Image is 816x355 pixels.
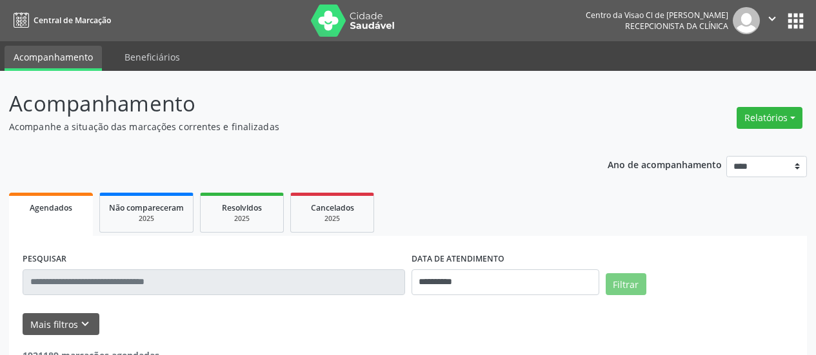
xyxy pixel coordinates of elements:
[109,202,184,213] span: Não compareceram
[9,120,568,133] p: Acompanhe a situação das marcações correntes e finalizadas
[586,10,728,21] div: Centro da Visao Cl de [PERSON_NAME]
[625,21,728,32] span: Recepcionista da clínica
[78,317,92,331] i: keyboard_arrow_down
[311,202,354,213] span: Cancelados
[9,10,111,31] a: Central de Marcação
[5,46,102,71] a: Acompanhamento
[9,88,568,120] p: Acompanhamento
[23,313,99,336] button: Mais filtroskeyboard_arrow_down
[109,214,184,224] div: 2025
[30,202,72,213] span: Agendados
[608,156,722,172] p: Ano de acompanhamento
[733,7,760,34] img: img
[210,214,274,224] div: 2025
[115,46,189,68] a: Beneficiários
[34,15,111,26] span: Central de Marcação
[737,107,802,129] button: Relatórios
[23,249,66,269] label: PESQUISAR
[784,10,807,32] button: apps
[606,273,646,295] button: Filtrar
[222,202,262,213] span: Resolvidos
[765,12,779,26] i: 
[412,249,504,269] label: DATA DE ATENDIMENTO
[760,7,784,34] button: 
[300,214,364,224] div: 2025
